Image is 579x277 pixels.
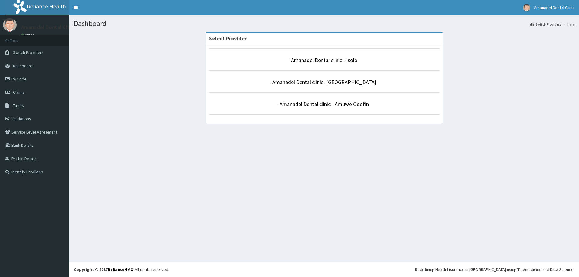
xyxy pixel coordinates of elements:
a: Amanadel Dental clinic- [GEOGRAPHIC_DATA] [272,79,376,86]
a: RelianceHMO [108,267,134,272]
span: Switch Providers [13,50,44,55]
span: Amanadel Dental Clinic [534,5,574,10]
strong: Select Provider [209,35,247,42]
li: Here [562,22,574,27]
a: Amanadel Dental clinic - Isolo [291,57,357,64]
p: Amanadel Dental Clinic [21,24,75,30]
img: User Image [523,4,530,11]
footer: All rights reserved. [69,262,579,277]
span: Claims [13,90,25,95]
span: Dashboard [13,63,33,68]
h1: Dashboard [74,20,574,27]
div: Redefining Heath Insurance in [GEOGRAPHIC_DATA] using Telemedicine and Data Science! [415,266,574,272]
a: Switch Providers [530,22,561,27]
strong: Copyright © 2017 . [74,267,135,272]
a: Amanadel Dental clinic - Amuwo Odofin [280,101,369,108]
a: Online [21,33,36,37]
span: Tariffs [13,103,24,108]
img: User Image [3,18,17,32]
